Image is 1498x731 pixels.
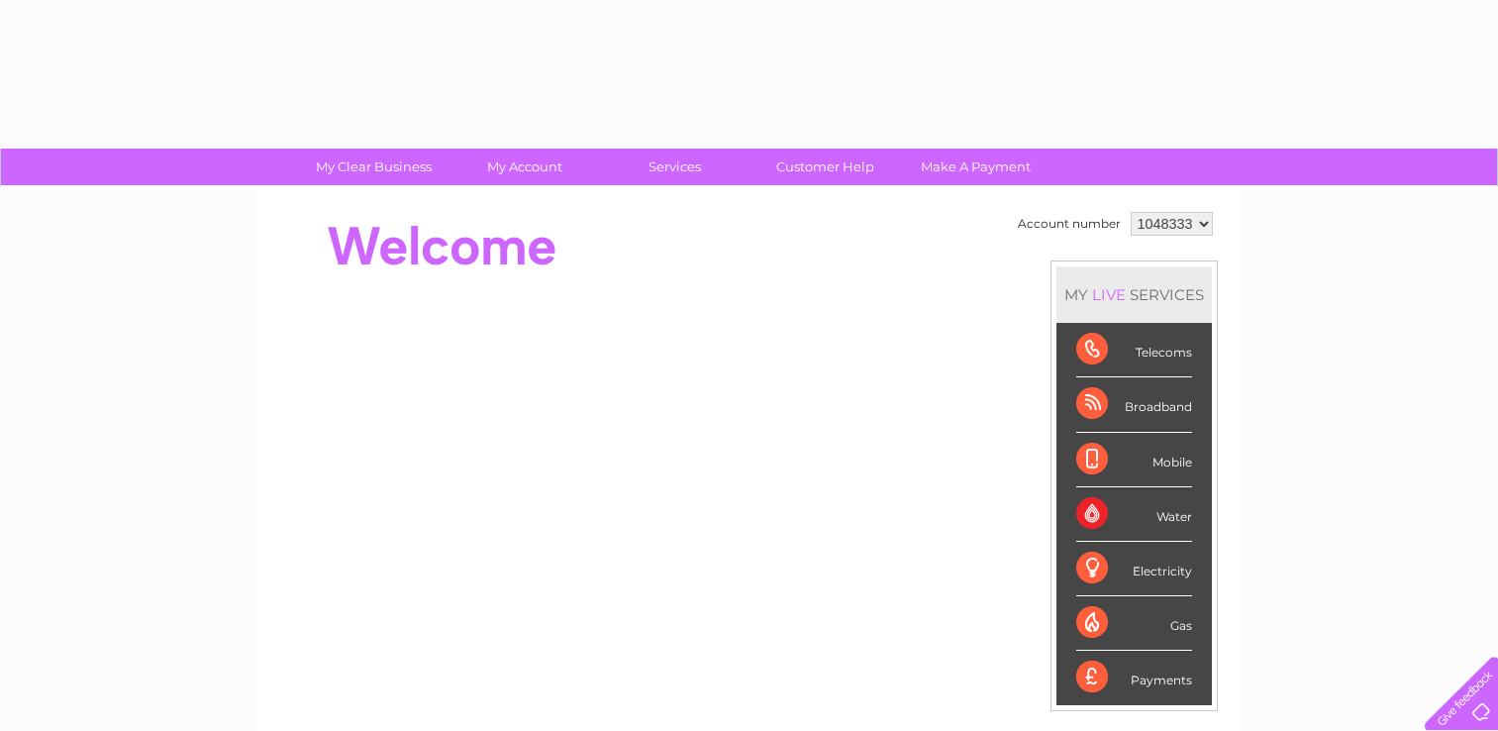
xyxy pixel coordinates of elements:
[292,149,455,185] a: My Clear Business
[1076,651,1192,704] div: Payments
[1076,542,1192,596] div: Electricity
[1013,207,1126,241] td: Account number
[1076,377,1192,432] div: Broadband
[1076,433,1192,487] div: Mobile
[744,149,907,185] a: Customer Help
[1076,323,1192,377] div: Telecoms
[593,149,756,185] a: Services
[894,149,1057,185] a: Make A Payment
[1076,596,1192,651] div: Gas
[1088,285,1130,304] div: LIVE
[443,149,606,185] a: My Account
[1076,487,1192,542] div: Water
[1056,266,1212,323] div: MY SERVICES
